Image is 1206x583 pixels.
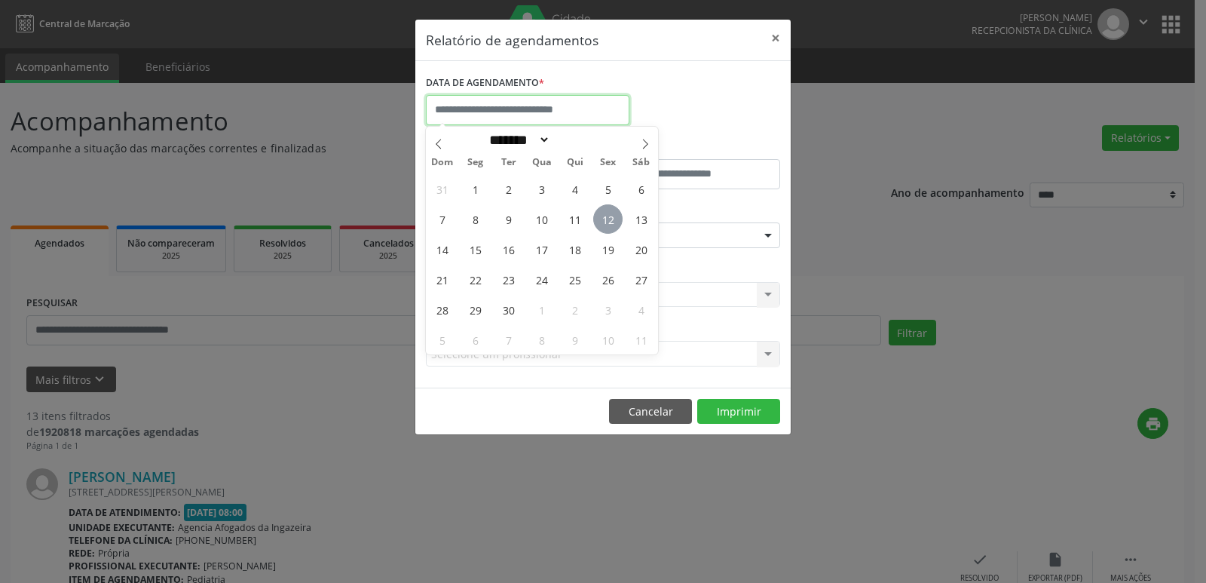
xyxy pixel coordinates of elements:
span: Outubro 4, 2025 [626,295,656,324]
span: Outubro 7, 2025 [494,325,523,354]
label: DATA DE AGENDAMENTO [426,72,544,95]
span: Outubro 1, 2025 [527,295,556,324]
span: Outubro 11, 2025 [626,325,656,354]
span: Setembro 28, 2025 [427,295,457,324]
span: Outubro 9, 2025 [560,325,589,354]
label: ATÉ [607,136,780,159]
span: Setembro 19, 2025 [593,235,623,264]
h5: Relatório de agendamentos [426,30,598,50]
span: Setembro 17, 2025 [527,235,556,264]
span: Setembro 27, 2025 [626,265,656,294]
span: Outubro 6, 2025 [461,325,490,354]
span: Setembro 2, 2025 [494,174,523,204]
span: Setembro 26, 2025 [593,265,623,294]
span: Setembro 16, 2025 [494,235,523,264]
span: Setembro 6, 2025 [626,174,656,204]
span: Setembro 18, 2025 [560,235,589,264]
select: Month [484,132,550,148]
span: Setembro 14, 2025 [427,235,457,264]
span: Setembro 4, 2025 [560,174,589,204]
span: Outubro 5, 2025 [427,325,457,354]
span: Setembro 12, 2025 [593,204,623,234]
span: Qui [559,158,592,167]
span: Agosto 31, 2025 [427,174,457,204]
button: Imprimir [697,399,780,425]
span: Setembro 22, 2025 [461,265,490,294]
span: Setembro 5, 2025 [593,174,623,204]
span: Setembro 30, 2025 [494,295,523,324]
span: Seg [459,158,492,167]
span: Setembro 3, 2025 [527,174,556,204]
input: Year [550,132,600,148]
span: Setembro 24, 2025 [527,265,556,294]
span: Setembro 1, 2025 [461,174,490,204]
button: Cancelar [609,399,692,425]
span: Outubro 8, 2025 [527,325,556,354]
span: Setembro 11, 2025 [560,204,589,234]
span: Outubro 3, 2025 [593,295,623,324]
span: Setembro 20, 2025 [626,235,656,264]
span: Setembro 23, 2025 [494,265,523,294]
span: Setembro 29, 2025 [461,295,490,324]
span: Dom [426,158,459,167]
span: Ter [492,158,525,167]
span: Setembro 25, 2025 [560,265,589,294]
span: Setembro 9, 2025 [494,204,523,234]
span: Setembro 10, 2025 [527,204,556,234]
span: Sex [592,158,625,167]
span: Sáb [625,158,658,167]
span: Outubro 2, 2025 [560,295,589,324]
span: Setembro 15, 2025 [461,235,490,264]
span: Setembro 21, 2025 [427,265,457,294]
span: Setembro 8, 2025 [461,204,490,234]
span: Setembro 13, 2025 [626,204,656,234]
span: Outubro 10, 2025 [593,325,623,354]
button: Close [761,20,791,57]
span: Qua [525,158,559,167]
span: Setembro 7, 2025 [427,204,457,234]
